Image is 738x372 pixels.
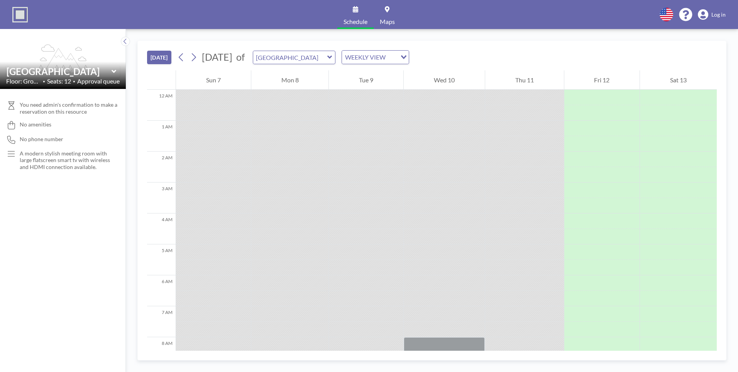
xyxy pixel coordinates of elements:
[251,70,329,90] div: Mon 8
[388,52,396,62] input: Search for option
[147,275,176,306] div: 6 AM
[20,150,110,171] p: A modern stylish meeting room with large flatscreen smart tv with wireless and HDMI connection av...
[147,121,176,152] div: 1 AM
[147,244,176,275] div: 5 AM
[698,9,726,20] a: Log in
[202,51,232,63] span: [DATE]
[344,19,367,25] span: Schedule
[77,77,120,85] span: Approval queue
[404,70,485,90] div: Wed 10
[20,136,63,143] span: No phone number
[329,70,403,90] div: Tue 9
[344,52,387,62] span: WEEKLY VIEW
[147,183,176,213] div: 3 AM
[253,51,327,64] input: Vista Meeting Room
[147,152,176,183] div: 2 AM
[20,101,120,115] span: You need admin's confirmation to make a reservation on this resource
[47,77,71,85] span: Seats: 12
[73,79,75,84] span: •
[342,51,409,64] div: Search for option
[12,7,28,22] img: organization-logo
[6,77,41,85] span: Floor: Ground Fl...
[176,70,251,90] div: Sun 7
[7,66,112,77] input: Vista Meeting Room
[147,90,176,121] div: 12 AM
[147,213,176,244] div: 4 AM
[236,51,245,63] span: of
[564,70,640,90] div: Fri 12
[147,51,171,64] button: [DATE]
[147,306,176,337] div: 7 AM
[147,337,176,368] div: 8 AM
[711,11,726,18] span: Log in
[640,70,717,90] div: Sat 13
[380,19,395,25] span: Maps
[485,70,564,90] div: Thu 11
[43,79,45,84] span: •
[20,121,51,128] span: No amenities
